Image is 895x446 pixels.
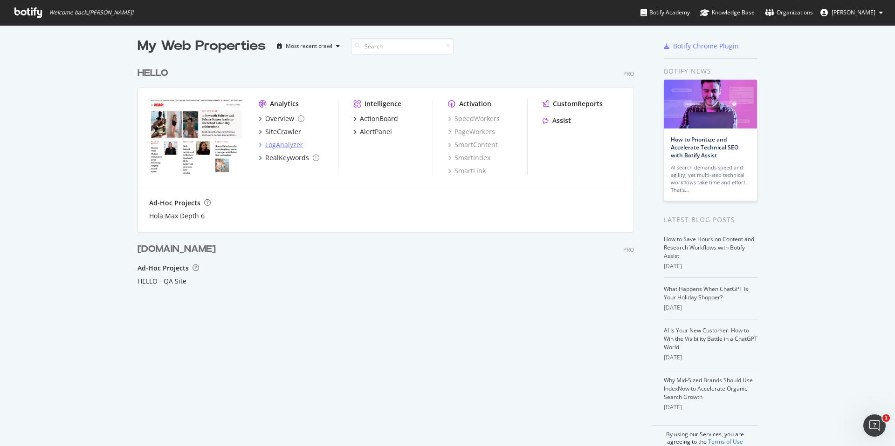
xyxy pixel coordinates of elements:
div: Assist [552,116,571,125]
span: Andy Macharg [832,8,875,16]
div: SiteCrawler [265,127,301,136]
img: How to Prioritize and Accelerate Technical SEO with Botify Assist [664,80,757,128]
a: SpeedWorkers [448,114,500,123]
a: Overview [259,114,304,123]
div: Most recent crawl [286,43,332,49]
div: Intelligence [365,99,401,108]
a: Terms of Use [708,438,743,446]
a: AI Is Your New Customer: How to Win the Visibility Battle in a ChatGPT World [664,326,757,351]
a: SmartIndex [448,153,490,162]
a: HELLO - QA Site [138,277,186,286]
input: Search [351,38,454,54]
a: CustomReports [543,99,603,108]
div: [DATE] [664,304,757,312]
div: [DATE] [664,353,757,362]
div: PRO [623,246,634,254]
a: Why Mid-Sized Brands Should Use IndexNow to Accelerate Organic Search Growth [664,376,753,401]
div: AI search demands speed and agility, yet multi-step technical workflows take time and effort. Tha... [671,164,750,194]
button: Most recent crawl [273,39,344,54]
div: AlertPanel [360,127,392,136]
div: Analytics [270,99,299,108]
div: Overview [265,114,294,123]
a: Hola Max Depth 6 [149,211,205,221]
a: HELLO [138,67,172,80]
div: Knowledge Base [700,8,755,17]
img: www.hellomagazine.com [149,99,244,175]
a: Assist [543,116,571,125]
span: 1 [882,414,890,422]
div: Botify Chrome Plugin [673,41,739,51]
a: PageWorkers [448,127,495,136]
div: LogAnalyzer [265,140,303,149]
div: ActionBoard [360,114,398,123]
div: [DOMAIN_NAME] [138,243,216,256]
iframe: Intercom live chat [863,414,886,437]
div: [DATE] [664,403,757,412]
div: CustomReports [553,99,603,108]
div: [DATE] [664,262,757,270]
div: Botify news [664,66,757,76]
div: RealKeywords [265,153,309,162]
button: [PERSON_NAME] [813,5,890,20]
a: ActionBoard [353,114,398,123]
div: Latest Blog Posts [664,215,757,225]
a: How to Prioritize and Accelerate Technical SEO with Botify Assist [671,135,738,159]
div: Ad-Hoc Projects [149,198,200,208]
a: Botify Chrome Plugin [664,41,739,51]
div: Organizations [765,8,813,17]
div: Botify Academy [640,8,690,17]
a: LogAnalyzer [259,140,303,149]
a: SiteCrawler [259,127,301,136]
div: grid [138,55,641,363]
a: How to Save Hours on Content and Research Workflows with Botify Assist [664,235,754,260]
div: By using our Services, you are agreeing to the [652,426,757,446]
div: HELLO [138,67,168,80]
a: SmartLink [448,166,486,176]
div: Pro [623,70,634,78]
div: Activation [459,99,491,108]
a: AlertPanel [353,127,392,136]
a: What Happens When ChatGPT Is Your Holiday Shopper? [664,285,748,301]
span: Welcome back, [PERSON_NAME] ! [49,9,133,16]
a: SmartContent [448,140,498,149]
div: Ad-Hoc Projects [138,264,189,273]
a: RealKeywords [259,153,319,162]
div: My Web Properties [138,37,266,55]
